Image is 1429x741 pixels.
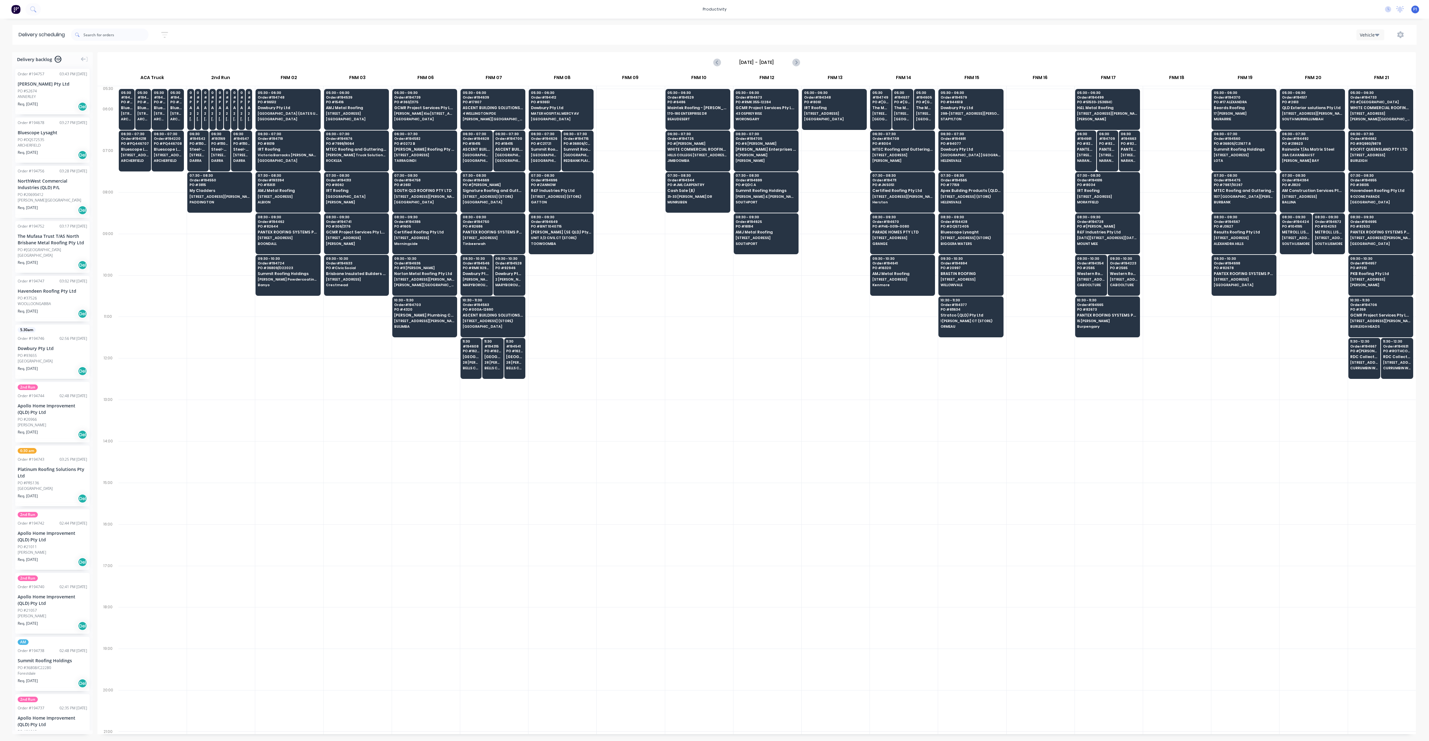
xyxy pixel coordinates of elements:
div: FNM 12 [733,72,801,86]
span: 298-[STREET_ADDRESS][PERSON_NAME] (VISY) [941,112,1001,115]
span: # 191645 [219,95,221,99]
span: # 194688 [154,95,165,99]
div: FNM 19 [1211,72,1279,86]
span: 43 OSPREY RISE [736,112,796,115]
span: WHITE COMMERCIAL ROOFING PTY LTD [1350,106,1410,110]
span: BEAUDESERT [667,117,728,121]
span: [PERSON_NAME][GEOGRAPHIC_DATA] [1350,117,1410,121]
span: PO # 17 ALEXANDRA [1214,100,1274,104]
span: PO # 20945 [233,100,236,104]
div: 07:00 [97,147,118,189]
span: PO # 6486 [667,100,728,104]
span: Apollo Home Improvement (QLD) Pty Ltd [204,106,207,110]
span: 29 CORYMBIA PL (STORE) [248,112,250,115]
span: 05:30 [197,91,199,95]
div: FNM 16 [1006,72,1074,86]
span: ASCENT BUILDING SOLUTIONS PTY LTD [463,106,523,110]
span: 05:30 - 06:30 [941,91,1001,95]
span: 4 WELLINGTON PDE [463,112,523,115]
span: 05:30 - 06:30 [1077,91,1137,95]
span: 06:30 - 07:30 [563,132,591,136]
span: WORONGARY [736,117,796,121]
span: ARCHERFIELD [170,117,182,121]
span: # 194566 [197,95,199,99]
span: Order # 194582 [394,137,454,140]
span: [STREET_ADDRESS] [894,112,911,115]
div: ACA Truck [118,72,186,86]
span: Order # 194626 [531,137,559,140]
span: [PERSON_NAME] [189,117,192,121]
div: FNM 13 [801,72,869,86]
span: 06:30 - 07:30 [736,132,796,136]
div: ANNERLEY [18,94,87,100]
span: [STREET_ADDRESS] [1350,112,1410,115]
div: FNM 09 [596,72,664,86]
span: Apollo Home Improvement (QLD) Pty Ltd [189,106,192,110]
span: PO # 17807 [463,100,523,104]
span: PO # 82675 [1077,142,1094,145]
span: ASCENT BUILDING SOLUTIONS PTY LTD [463,147,491,151]
span: [PERSON_NAME] [219,117,221,121]
span: Order # 194517 [1282,95,1342,99]
span: 05:30 [154,91,165,95]
span: # 193875 [189,95,192,99]
span: PO # 0272 B [394,142,454,145]
span: 29 CORYMBIA PL (STORE) [226,112,228,115]
span: 06:30 - 07:30 [1350,132,1410,136]
button: Vehicle [1356,29,1384,40]
span: 06:30 [1077,132,1094,136]
span: 05:30 [872,91,889,95]
span: Apollo Home Improvement (QLD) Pty Ltd [226,106,228,110]
div: Order # 194678 [18,120,44,126]
span: Order # 194705 [736,137,796,140]
span: 06:30 - 07:30 [531,132,559,136]
span: PO # 82684 [1099,142,1116,145]
span: Maintek Roofing - [PERSON_NAME] [667,106,728,110]
span: PO # [GEOGRAPHIC_DATA] [916,100,933,104]
span: GCMR Project Services Pty Ltd [736,106,796,110]
span: 05:30 [219,91,221,95]
span: 05:30 [233,91,236,95]
div: PO #DQ572535 [18,137,44,143]
span: # 194547 [233,137,250,140]
span: STAPYLTON [941,117,1001,121]
span: PO # PQ446707 [121,142,149,145]
span: [PERSON_NAME] [204,117,207,121]
span: 06:30 - 07:30 [667,132,728,136]
span: 06:30 - 07:30 [394,132,454,136]
div: 2nd Run [187,72,255,86]
span: PO # 20747 [226,100,228,104]
span: [PERSON_NAME] [233,117,236,121]
div: PO #S2674 [18,88,37,94]
span: # 193879 [233,95,236,99]
span: 29 CORYMBIA PL (STORE) [240,112,243,115]
span: # 192603 [211,95,214,99]
div: Order # 194757 [18,71,44,77]
span: 29 CORYMBIA PL (STORE) [204,112,207,115]
span: Bluescope Lysaght [121,147,149,151]
span: PO # 94461 B [941,100,1001,104]
span: 06:30 - 07:30 [326,132,386,136]
span: Apollo Home Improvement (QLD) Pty Ltd [219,106,221,110]
span: 05:30 - 06:30 [258,91,318,95]
span: [STREET_ADDRESS] [326,112,386,115]
span: # 194605 [916,95,933,99]
span: PO # 36806/C21721 [563,142,591,145]
div: FNM 21 [1347,72,1415,86]
span: [GEOGRAPHIC_DATA] [258,117,318,121]
span: PO # 8061 [804,100,864,104]
img: Factory [11,5,20,14]
span: [PERSON_NAME] Roofing Pty Ltd [394,147,454,151]
span: The Mufasa Trust T/AS North Brisbane Metal Roofing Pty Ltd [916,106,933,110]
span: 05:30 [121,91,132,95]
span: PO # 82676 [1121,142,1138,145]
div: FNM 17 [1075,72,1142,86]
div: Delivery scheduling [12,25,71,45]
span: 17 [PERSON_NAME] [1214,112,1274,115]
span: PO # RMK DQ571936 [154,100,165,104]
div: FNM 18 [1143,72,1211,86]
span: [GEOGRAPHIC_DATA] [804,117,864,121]
span: ARCHERFIELD [137,117,149,121]
span: PO # PQ446851 [137,100,149,104]
span: Apollo Home Improvement (QLD) Pty Ltd [248,106,250,110]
